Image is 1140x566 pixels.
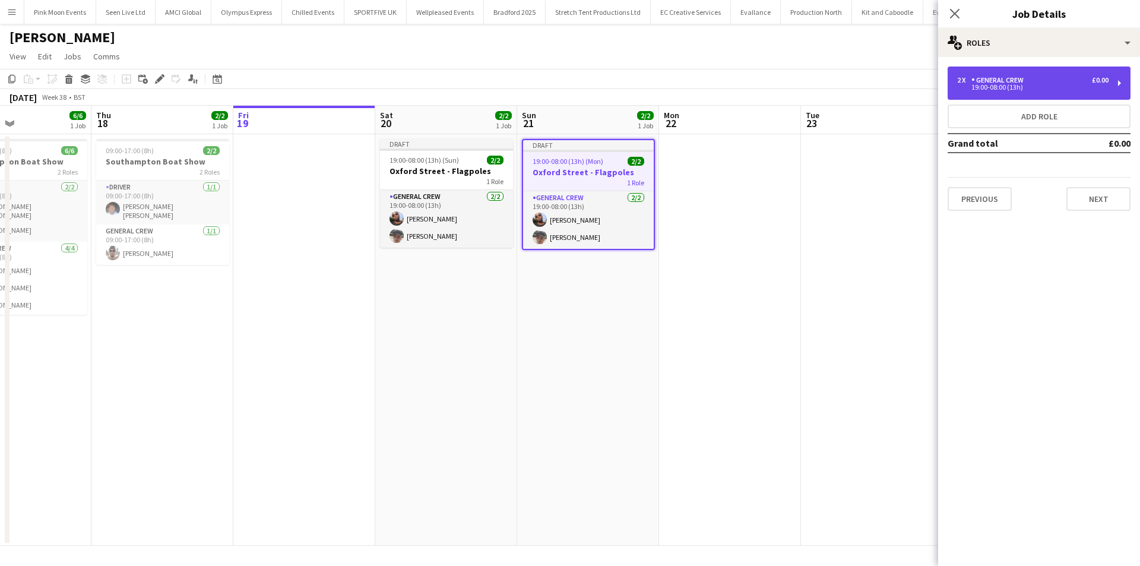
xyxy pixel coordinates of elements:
[211,111,228,120] span: 2/2
[804,116,819,130] span: 23
[627,178,644,187] span: 1 Role
[407,1,484,24] button: Wellpleased Events
[938,6,1140,21] h3: Job Details
[88,49,125,64] a: Comms
[380,166,513,176] h3: Oxford Street - Flagpoles
[203,146,220,155] span: 2/2
[39,93,69,102] span: Week 38
[533,157,603,166] span: 19:00-08:00 (13h) (Mon)
[664,110,679,121] span: Mon
[971,76,1028,84] div: General Crew
[58,167,78,176] span: 2 Roles
[957,84,1109,90] div: 19:00-08:00 (13h)
[33,49,56,64] a: Edit
[156,1,211,24] button: AMCI Global
[948,134,1074,153] td: Grand total
[282,1,344,24] button: Chilled Events
[662,116,679,130] span: 22
[1066,187,1130,211] button: Next
[523,167,654,178] h3: Oxford Street - Flagpoles
[546,1,651,24] button: Stretch Tent Productions Ltd
[380,110,393,121] span: Sat
[96,110,111,121] span: Thu
[212,121,227,130] div: 1 Job
[628,157,644,166] span: 2/2
[496,121,511,130] div: 1 Job
[523,140,654,150] div: Draft
[781,1,852,24] button: Production North
[74,93,85,102] div: BST
[486,177,503,186] span: 1 Role
[487,156,503,165] span: 2/2
[380,139,513,148] div: Draft
[9,29,115,46] h1: [PERSON_NAME]
[380,139,513,248] app-job-card: Draft19:00-08:00 (13h) (Sun)2/2Oxford Street - Flagpoles1 RoleGeneral Crew2/219:00-08:00 (13h)[PE...
[96,224,229,265] app-card-role: General Crew1/109:00-17:00 (8h)[PERSON_NAME]
[96,156,229,167] h3: Southampton Boat Show
[59,49,86,64] a: Jobs
[948,187,1012,211] button: Previous
[651,1,731,24] button: EC Creative Services
[93,51,120,62] span: Comms
[638,121,653,130] div: 1 Job
[380,190,513,248] app-card-role: General Crew2/219:00-08:00 (13h)[PERSON_NAME][PERSON_NAME]
[9,91,37,103] div: [DATE]
[731,1,781,24] button: Evallance
[389,156,459,165] span: 19:00-08:00 (13h) (Sun)
[522,139,655,250] app-job-card: Draft19:00-08:00 (13h) (Mon)2/2Oxford Street - Flagpoles1 RoleGeneral Crew2/219:00-08:00 (13h)[PE...
[96,139,229,265] app-job-card: 09:00-17:00 (8h)2/2Southampton Boat Show2 RolesDriver1/109:00-17:00 (8h)[PERSON_NAME] [PERSON_NAM...
[64,51,81,62] span: Jobs
[61,146,78,155] span: 6/6
[238,110,249,121] span: Fri
[199,167,220,176] span: 2 Roles
[5,49,31,64] a: View
[957,76,971,84] div: 2 x
[495,111,512,120] span: 2/2
[69,111,86,120] span: 6/6
[522,110,536,121] span: Sun
[70,121,85,130] div: 1 Job
[806,110,819,121] span: Tue
[96,181,229,224] app-card-role: Driver1/109:00-17:00 (8h)[PERSON_NAME] [PERSON_NAME]
[852,1,923,24] button: Kit and Caboodle
[211,1,282,24] button: Olympus Express
[637,111,654,120] span: 2/2
[9,51,26,62] span: View
[24,1,96,24] button: Pink Moon Events
[106,146,154,155] span: 09:00-17:00 (8h)
[236,116,249,130] span: 19
[948,105,1130,128] button: Add role
[344,1,407,24] button: SPORTFIVE UK
[378,116,393,130] span: 20
[96,1,156,24] button: Seen Live Ltd
[38,51,52,62] span: Edit
[94,116,111,130] span: 18
[1092,76,1109,84] div: £0.00
[938,29,1140,57] div: Roles
[523,191,654,249] app-card-role: General Crew2/219:00-08:00 (13h)[PERSON_NAME][PERSON_NAME]
[923,1,981,24] button: Event People
[1074,134,1130,153] td: £0.00
[484,1,546,24] button: Bradford 2025
[520,116,536,130] span: 21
